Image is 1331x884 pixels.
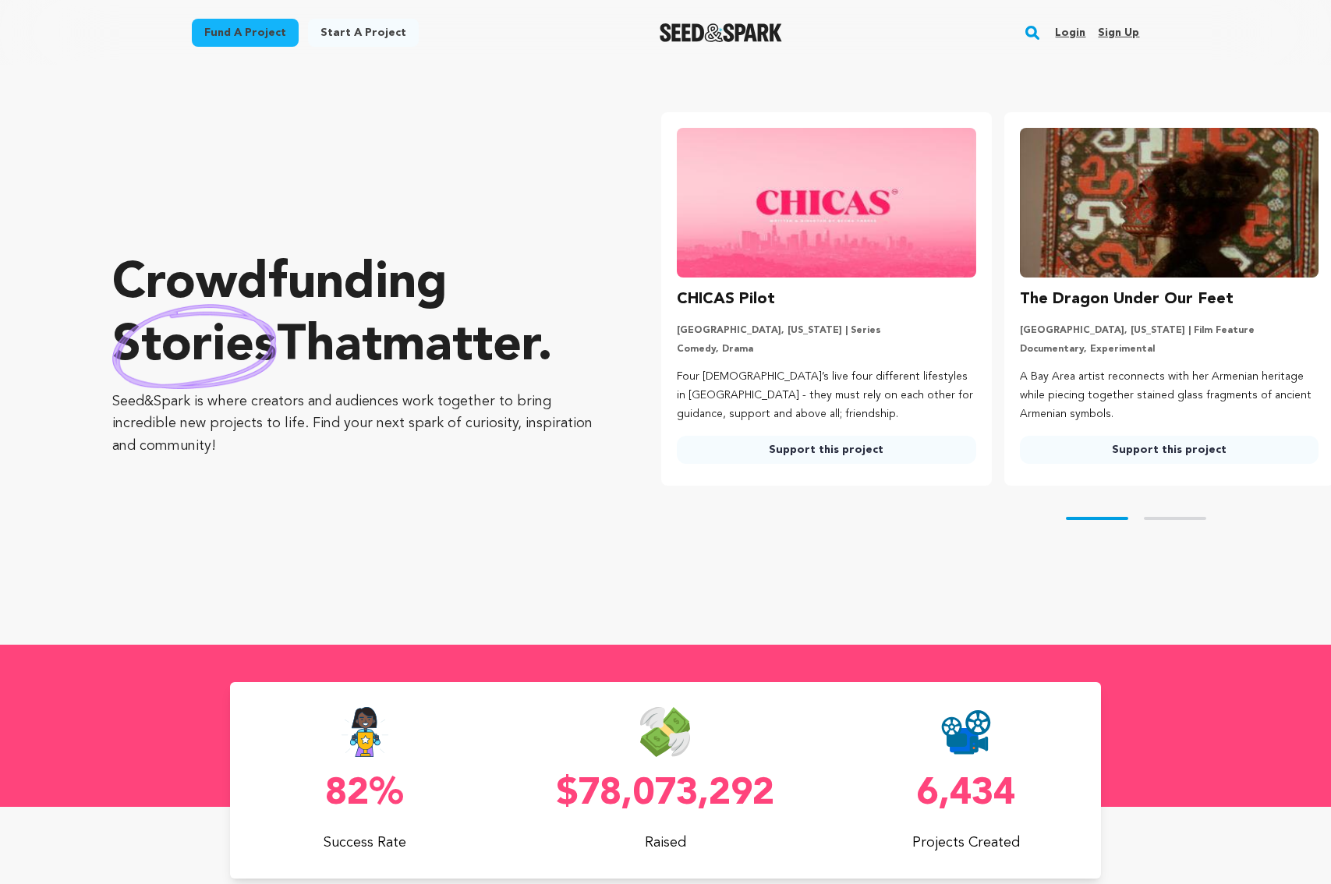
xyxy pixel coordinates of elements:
a: Seed&Spark Homepage [660,23,782,42]
p: [GEOGRAPHIC_DATA], [US_STATE] | Series [677,324,975,337]
h3: CHICAS Pilot [677,287,775,312]
p: A Bay Area artist reconnects with her Armenian heritage while piecing together stained glass frag... [1020,368,1319,423]
p: Comedy, Drama [677,343,975,355]
a: Login [1055,20,1085,45]
a: Sign up [1098,20,1139,45]
a: Fund a project [192,19,299,47]
p: [GEOGRAPHIC_DATA], [US_STATE] | Film Feature [1020,324,1319,337]
p: Raised [531,832,801,854]
p: Success Rate [230,832,500,854]
p: Projects Created [831,832,1101,854]
a: Support this project [677,436,975,464]
img: Seed&Spark Logo Dark Mode [660,23,782,42]
img: The Dragon Under Our Feet image [1020,128,1319,278]
p: 82% [230,776,500,813]
span: matter [382,322,537,372]
img: hand sketched image [112,304,277,389]
p: Crowdfunding that . [112,253,599,378]
a: Start a project [308,19,419,47]
p: Four [DEMOGRAPHIC_DATA]’s live four different lifestyles in [GEOGRAPHIC_DATA] - they must rely on... [677,368,975,423]
img: CHICAS Pilot image [677,128,975,278]
h3: The Dragon Under Our Feet [1020,287,1234,312]
p: 6,434 [831,776,1101,813]
p: $78,073,292 [531,776,801,813]
p: Seed&Spark is where creators and audiences work together to bring incredible new projects to life... [112,391,599,458]
a: Support this project [1020,436,1319,464]
p: Documentary, Experimental [1020,343,1319,355]
img: Seed&Spark Projects Created Icon [941,707,991,757]
img: Seed&Spark Success Rate Icon [341,707,389,757]
img: Seed&Spark Money Raised Icon [640,707,690,757]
